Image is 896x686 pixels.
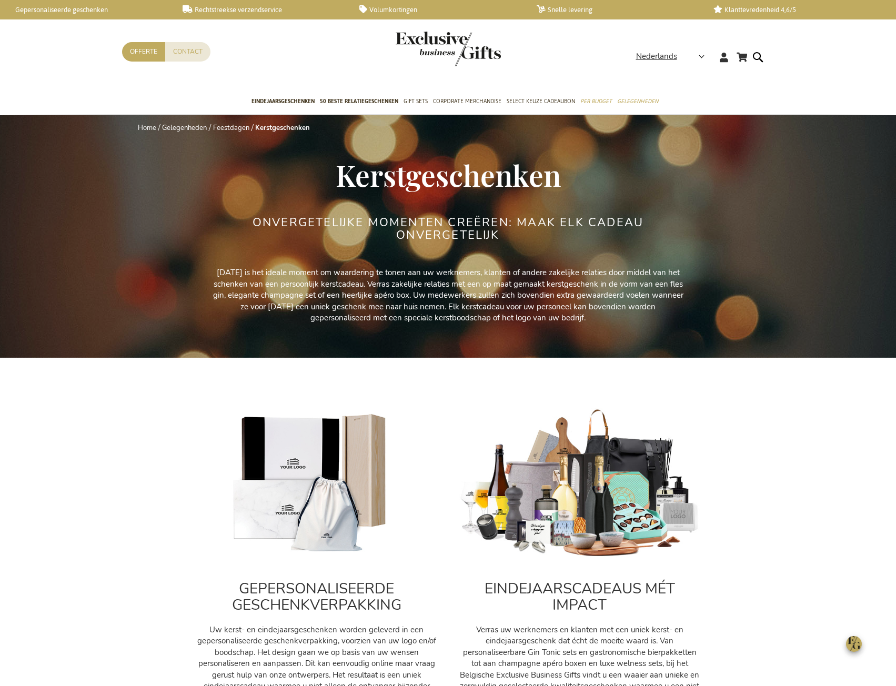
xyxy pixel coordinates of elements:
[507,89,575,115] a: Select Keuze Cadeaubon
[162,123,207,133] a: Gelegenheden
[183,5,343,14] a: Rechtstreekse verzendservice
[196,408,438,559] img: Personalised_gifts
[251,89,315,115] a: Eindejaarsgeschenken
[617,96,658,107] span: Gelegenheden
[196,581,438,613] h2: GEPERSONALISEERDE GESCHENKVERPAKKING
[165,42,210,62] a: Contact
[636,51,677,63] span: Nederlands
[433,89,501,115] a: Corporate Merchandise
[617,89,658,115] a: Gelegenheden
[459,408,701,559] img: cadeau_personeel_medewerkers-kerst_1
[713,5,874,14] a: Klanttevredenheid 4,6/5
[320,89,398,115] a: 50 beste relatiegeschenken
[336,155,561,194] span: Kerstgeschenken
[396,32,448,66] a: store logo
[138,123,156,133] a: Home
[212,267,685,324] p: [DATE] is het ideale moment om waardering te tonen aan uw werknemers, klanten of andere zakelijke...
[122,42,165,62] a: Offerte
[537,5,697,14] a: Snelle levering
[580,89,612,115] a: Per Budget
[507,96,575,107] span: Select Keuze Cadeaubon
[580,96,612,107] span: Per Budget
[320,96,398,107] span: 50 beste relatiegeschenken
[5,5,166,14] a: Gepersonaliseerde geschenken
[251,216,646,241] h2: ONVERGETELIJKE MOMENTEN CREËREN: MAAK ELK CADEAU ONVERGETELIJK
[255,123,310,133] strong: Kerstgeschenken
[359,5,520,14] a: Volumkortingen
[404,89,428,115] a: Gift Sets
[251,96,315,107] span: Eindejaarsgeschenken
[396,32,501,66] img: Exclusive Business gifts logo
[213,123,249,133] a: Feestdagen
[404,96,428,107] span: Gift Sets
[459,581,701,613] h2: EINDEJAARSCADEAUS MÉT IMPACT
[433,96,501,107] span: Corporate Merchandise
